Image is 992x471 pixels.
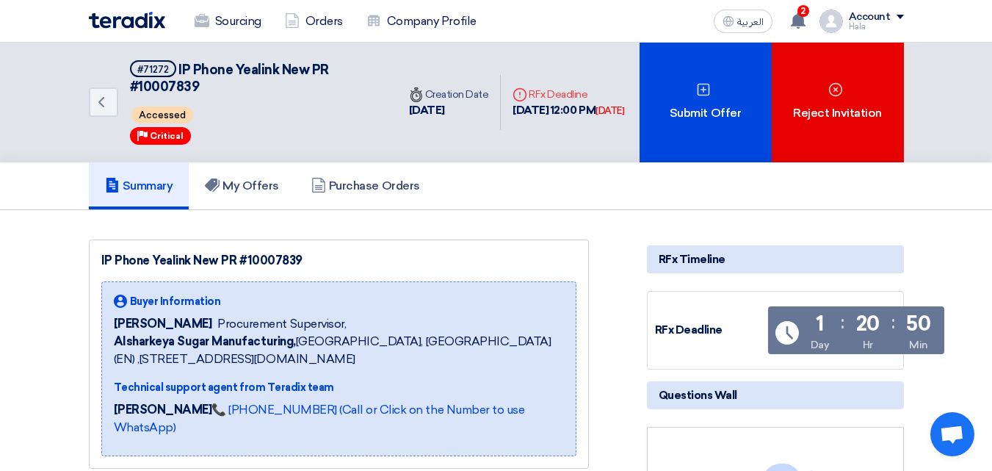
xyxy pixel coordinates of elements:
div: Submit Offer [640,43,772,162]
div: RFx Timeline [647,245,904,273]
span: العربية [737,17,764,27]
span: [PERSON_NAME] [114,315,212,333]
div: [DATE] 12:00 PM [513,102,624,119]
div: Open chat [930,412,974,456]
div: 20 [856,314,880,334]
div: [DATE] [409,102,489,119]
span: 2 [797,5,809,17]
span: Critical [150,131,184,141]
span: Procurement Supervisor, [217,315,346,333]
div: 1 [816,314,824,334]
div: Account [849,11,891,24]
button: العربية [714,10,772,33]
div: : [841,309,844,336]
div: Creation Date [409,87,489,102]
div: Hr [863,337,873,353]
span: Buyer Information [130,294,221,309]
div: RFx Deadline [513,87,624,102]
div: [DATE] [595,104,624,118]
b: Alsharkeya Sugar Manufacturing, [114,334,296,348]
h5: Summary [105,179,173,193]
div: : [891,309,895,336]
span: Accessed [131,107,193,123]
div: 50 [906,314,930,334]
div: IP Phone Yealink New PR #10007839 [101,252,576,270]
div: Reject Invitation [772,43,904,162]
div: Hala [849,23,904,31]
strong: [PERSON_NAME] [114,403,212,417]
a: Purchase Orders [295,162,436,209]
div: RFx Deadline [655,322,765,339]
div: Day [811,337,830,353]
a: My Offers [189,162,295,209]
div: Min [909,337,928,353]
div: #71272 [137,65,169,74]
img: profile_test.png [819,10,843,33]
a: 📞 [PHONE_NUMBER] (Call or Click on the Number to use WhatsApp) [114,403,525,434]
a: Summary [89,162,189,209]
img: Teradix logo [89,12,165,29]
span: [GEOGRAPHIC_DATA], [GEOGRAPHIC_DATA] (EN) ,[STREET_ADDRESS][DOMAIN_NAME] [114,333,564,368]
a: Sourcing [183,5,273,37]
span: IP Phone Yealink New PR #10007839 [130,62,330,95]
h5: IP Phone Yealink New PR #10007839 [130,60,380,96]
h5: Purchase Orders [311,179,420,193]
span: Questions Wall [659,387,737,403]
h5: My Offers [205,179,279,193]
a: Company Profile [355,5,488,37]
a: Orders [273,5,355,37]
div: Technical support agent from Teradix team [114,380,564,395]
